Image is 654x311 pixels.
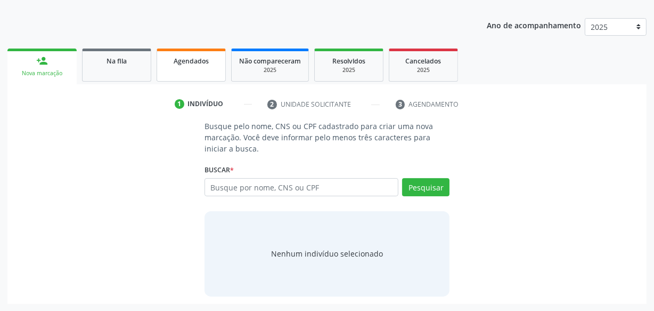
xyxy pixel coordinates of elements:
div: 1 [175,99,184,109]
div: 2025 [322,66,375,74]
span: Cancelados [406,57,442,66]
p: Busque pelo nome, CNS ou CPF cadastrado para criar uma nova marcação. Você deve informar pelo men... [205,121,449,154]
span: Na fila [107,57,127,66]
div: Nova marcação [15,69,69,77]
span: Agendados [174,57,209,66]
div: 2025 [397,66,450,74]
span: Resolvidos [332,57,365,66]
div: Nenhum indivíduo selecionado [271,248,383,259]
div: Indivíduo [188,99,224,109]
div: 2025 [239,66,301,74]
span: Não compareceram [239,57,301,66]
div: person_add [36,55,48,67]
input: Busque por nome, CNS ou CPF [205,178,398,196]
p: Ano de acompanhamento [487,18,581,31]
label: Buscar [205,162,234,178]
button: Pesquisar [402,178,449,196]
